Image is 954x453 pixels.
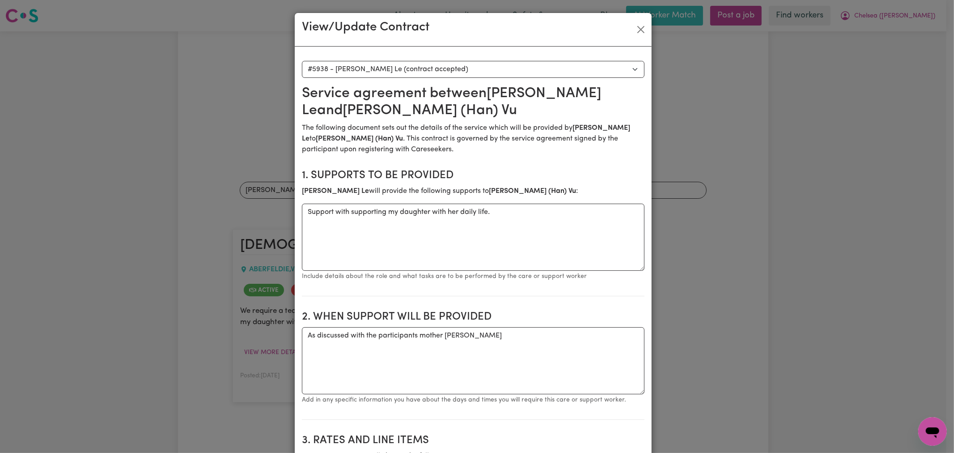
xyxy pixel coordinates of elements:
[302,397,626,403] small: Add in any specific information you have about the days and times you will require this care or s...
[302,204,644,271] textarea: Support with supporting my daughter with her daily life.
[489,188,576,195] b: [PERSON_NAME] (Han) Vu
[634,22,648,37] button: Close
[302,20,429,35] h3: View/Update Contract
[302,311,644,324] h2: 2. When support will be provided
[316,135,403,142] b: [PERSON_NAME] (Han) Vu
[302,188,369,195] b: [PERSON_NAME] Le
[302,186,644,197] p: will provide the following supports to :
[302,273,587,280] small: Include details about the role and what tasks are to be performed by the care or support worker
[918,417,947,446] iframe: Button to launch messaging window
[302,327,644,394] textarea: As discussed with the participants mother [PERSON_NAME]
[302,123,644,155] p: The following document sets out the details of the service which will be provided by to . This co...
[302,85,644,120] h2: Service agreement between [PERSON_NAME] Le and [PERSON_NAME] (Han) Vu
[302,434,644,447] h2: 3. Rates and Line Items
[302,169,644,182] h2: 1. Supports to be provided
